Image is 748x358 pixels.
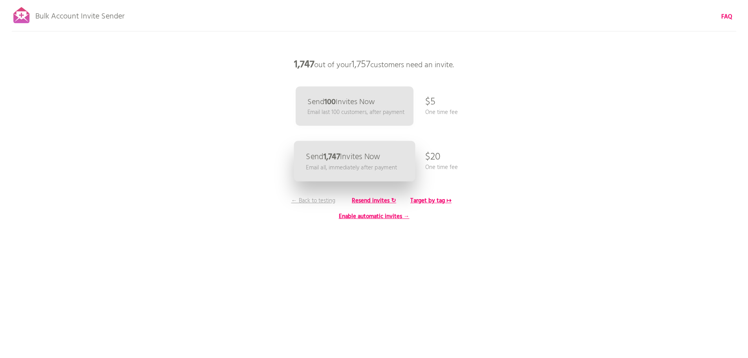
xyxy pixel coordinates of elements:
b: Enable automatic invites → [339,212,410,221]
p: Email last 100 customers, after payment [307,108,404,117]
b: 1,747 [294,57,314,73]
span: 1,757 [351,57,370,73]
p: $20 [425,145,441,169]
p: Email all, immediately after payment [306,163,397,172]
p: Send Invites Now [307,98,375,106]
p: out of your customers need an invite. [256,53,492,77]
p: Send Invites Now [306,153,380,161]
a: Send100Invites Now Email last 100 customers, after payment [296,86,413,126]
b: 1,747 [323,151,340,163]
p: ← Back to testing [284,196,343,205]
b: Target by tag ↦ [410,196,452,206]
a: Send1,747Invites Now Email all, immediately after payment [294,141,415,182]
a: FAQ [721,13,732,21]
p: One time fee [425,108,458,117]
b: Resend invites ↻ [352,196,396,206]
p: One time fee [425,163,458,172]
p: Bulk Account Invite Sender [35,5,124,24]
p: $5 [425,90,435,114]
b: FAQ [721,12,732,22]
b: 100 [324,96,336,108]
